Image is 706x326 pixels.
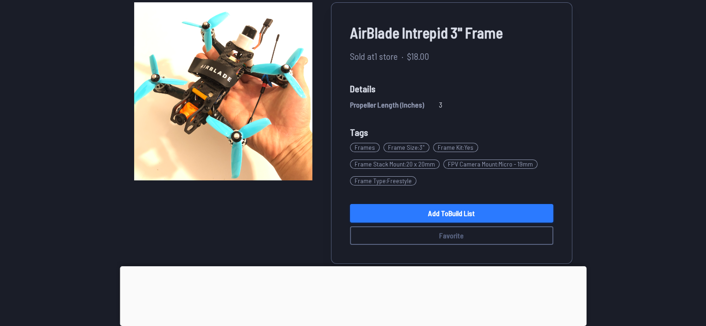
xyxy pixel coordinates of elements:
span: 3 [439,99,442,110]
span: AirBlade Intrepid 3" Frame [350,21,553,44]
a: Frame Kit:Yes [433,139,482,156]
a: Frame Type:Freestyle [350,173,420,189]
span: $18.00 [407,49,429,63]
a: Frame Size:3" [383,139,433,156]
a: Frames [350,139,383,156]
span: Propeller Length (Inches) [350,99,424,110]
span: Frames [350,143,380,152]
span: Frame Stack Mount : 20 x 20mm [350,160,440,169]
span: Frame Kit : Yes [433,143,478,152]
img: image [134,2,312,180]
span: Sold at 1 store [350,49,398,63]
span: Details [350,82,553,96]
a: FPV Camera Mount:Micro - 19mm [443,156,541,173]
span: FPV Camera Mount : Micro - 19mm [443,160,538,169]
a: Add toBuild List [350,204,553,223]
iframe: Advertisement [120,266,586,324]
span: Frame Type : Freestyle [350,176,416,185]
a: Frame Stack Mount:20 x 20mm [350,156,443,173]
span: Frame Size : 3" [383,143,429,152]
button: Favorite [350,226,553,245]
span: · [402,49,403,63]
span: Tags [350,127,368,138]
